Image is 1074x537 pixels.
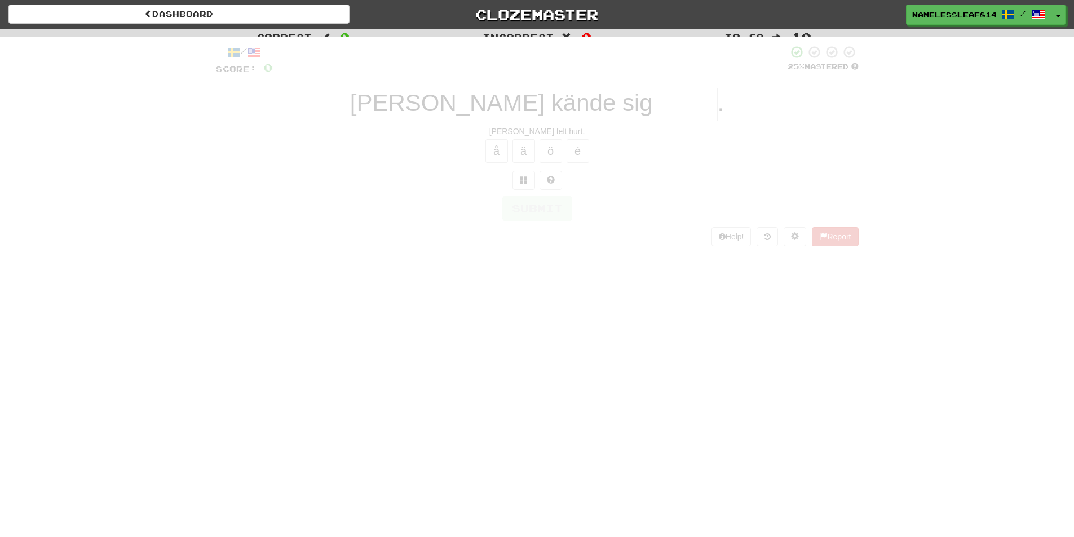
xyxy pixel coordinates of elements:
[906,5,1051,25] a: NamelessLeaf8149 /
[216,45,273,59] div: /
[718,90,724,116] span: .
[567,139,589,163] button: é
[512,171,535,190] button: Switch sentence to multiple choice alt+p
[711,227,752,246] button: Help!
[540,139,562,163] button: ö
[216,64,257,74] span: Score:
[502,196,572,221] button: Submit
[366,5,708,24] a: Clozemaster
[540,171,562,190] button: Single letter hint - you only get 1 per sentence and score half the points! alt+h
[512,139,535,163] button: ä
[8,5,350,24] a: Dashboard
[757,227,778,246] button: Round history (alt+y)
[1020,9,1026,17] span: /
[582,30,591,43] span: 0
[320,33,332,42] span: :
[912,10,996,20] span: NamelessLeaf8149
[485,139,508,163] button: å
[562,33,574,42] span: :
[340,30,350,43] span: 0
[792,30,811,43] span: 10
[263,60,273,74] span: 0
[257,32,312,43] span: Correct
[772,33,784,42] span: :
[483,32,554,43] span: Incorrect
[216,126,859,137] div: [PERSON_NAME] felt hurt.
[788,62,805,71] span: 25 %
[788,62,859,72] div: Mastered
[350,90,653,116] span: [PERSON_NAME] kände sig
[812,227,858,246] button: Report
[724,32,764,43] span: To go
